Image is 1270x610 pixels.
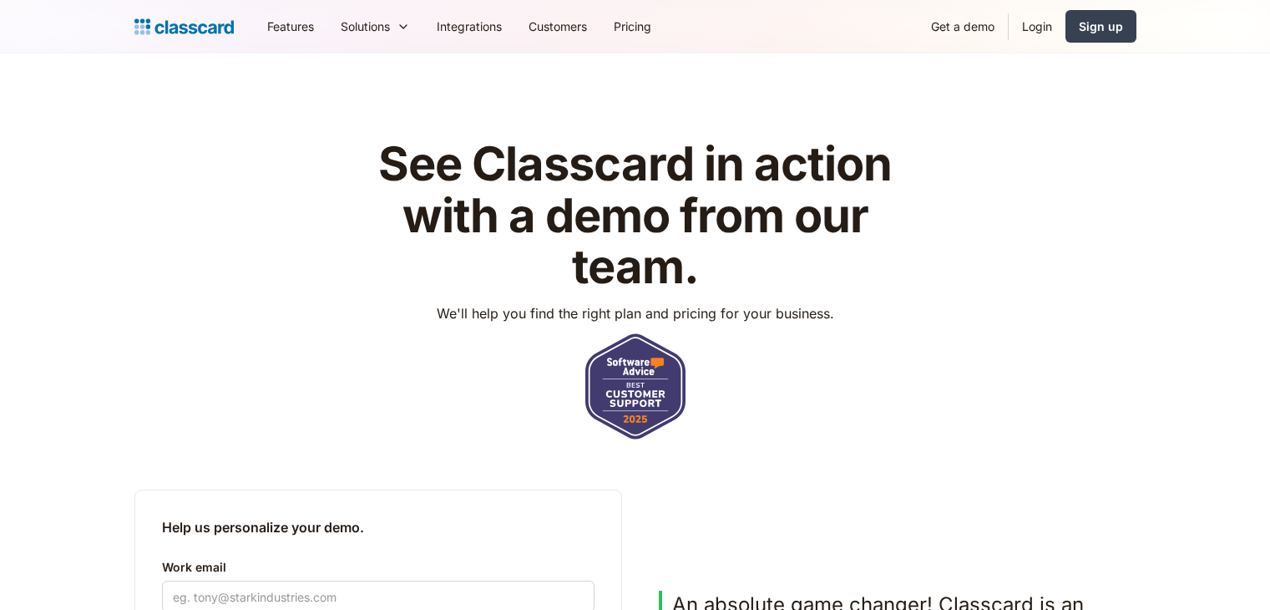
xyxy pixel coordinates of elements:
[600,8,665,45] a: Pricing
[254,8,327,45] a: Features
[134,15,234,38] a: Logo
[327,8,423,45] div: Solutions
[1009,8,1065,45] a: Login
[162,557,595,577] label: Work email
[1065,10,1136,43] a: Sign up
[1079,18,1123,35] div: Sign up
[437,303,834,323] p: We'll help you find the right plan and pricing for your business.
[341,18,390,35] div: Solutions
[423,8,515,45] a: Integrations
[162,517,595,537] h2: Help us personalize your demo.
[918,8,1008,45] a: Get a demo
[515,8,600,45] a: Customers
[378,135,892,295] strong: See Classcard in action with a demo from our team.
